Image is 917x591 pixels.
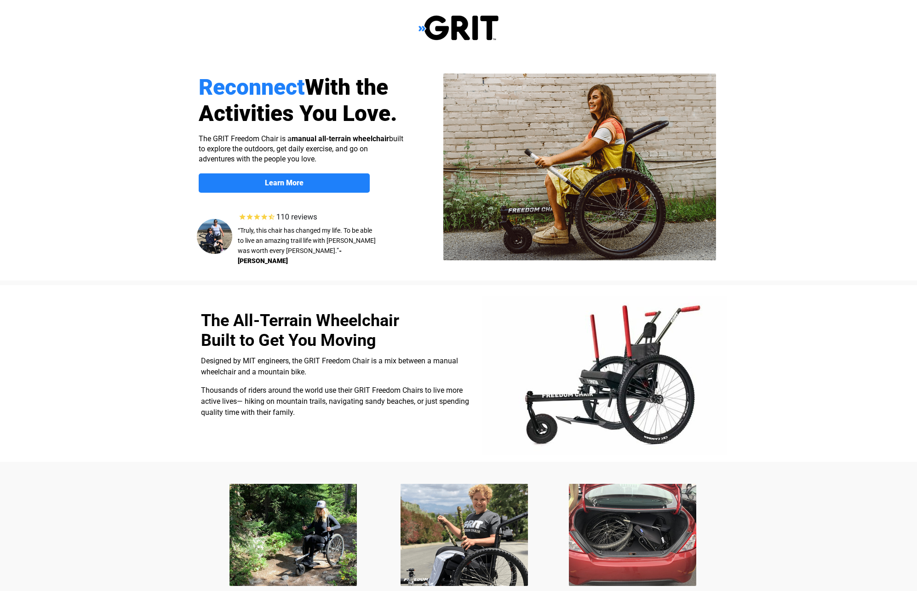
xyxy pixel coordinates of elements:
span: With the [305,74,388,100]
strong: Learn More [265,178,304,187]
span: The GRIT Freedom Chair is a built to explore the outdoors, get daily exercise, and go on adventur... [199,134,403,163]
strong: manual all-terrain wheelchair [292,134,389,143]
span: Reconnect [199,74,305,100]
span: “Truly, this chair has changed my life. To be able to live an amazing trail life with [PERSON_NAM... [238,227,376,254]
span: The All-Terrain Wheelchair Built to Get You Moving [201,311,399,350]
span: Designed by MIT engineers, the GRIT Freedom Chair is a mix between a manual wheelchair and a moun... [201,356,458,376]
a: Learn More [199,173,370,193]
span: Thousands of riders around the world use their GRIT Freedom Chairs to live more active lives— hik... [201,386,469,417]
span: Activities You Love. [199,100,397,126]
